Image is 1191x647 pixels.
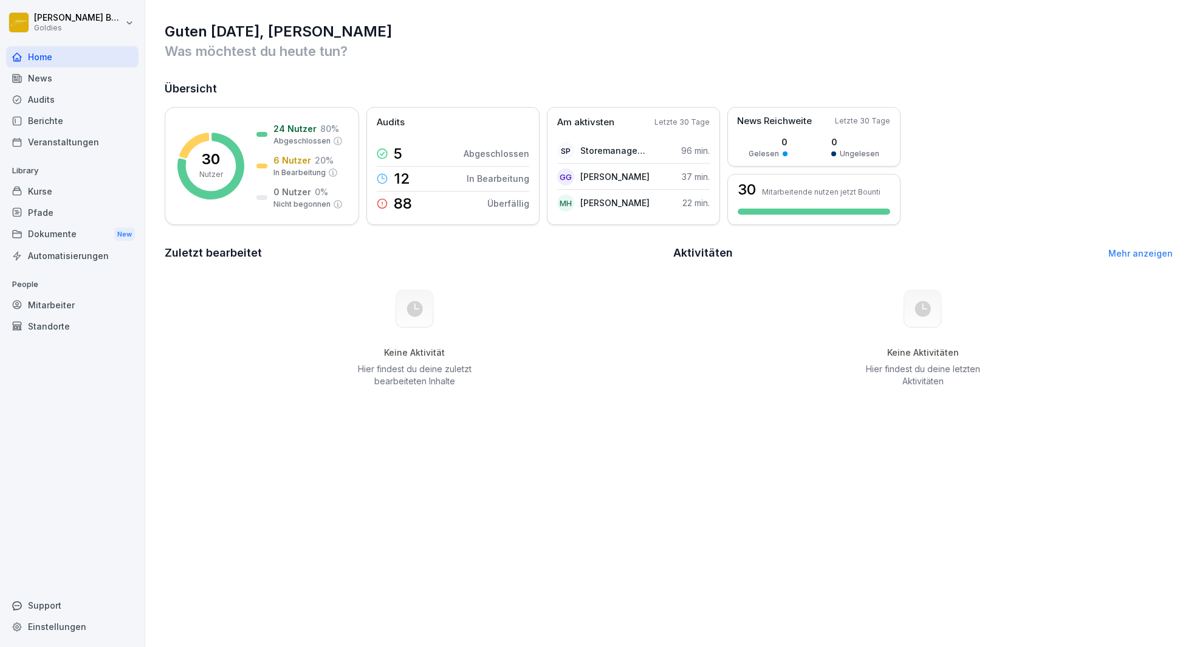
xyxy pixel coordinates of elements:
h3: 30 [738,182,756,197]
h5: Keine Aktivitäten [862,347,984,358]
p: Hier findest du deine zuletzt bearbeiteten Inhalte [353,363,476,387]
a: Einstellungen [6,616,139,637]
a: Automatisierungen [6,245,139,266]
a: Veranstaltungen [6,131,139,153]
a: Standorte [6,316,139,337]
p: Goldies [34,24,123,32]
p: 5 [394,147,402,161]
p: Storemanagement [GEOGRAPHIC_DATA] [580,144,650,157]
a: Mitarbeiter [6,294,139,316]
div: Dokumente [6,223,139,246]
p: 96 min. [681,144,710,157]
p: Abgeschlossen [464,147,529,160]
h5: Keine Aktivität [353,347,476,358]
p: People [6,275,139,294]
p: Gelesen [749,148,779,159]
p: 0 [831,136,879,148]
p: Abgeschlossen [273,136,331,147]
div: SP [557,142,574,159]
p: In Bearbeitung [467,172,529,185]
a: Pfade [6,202,139,223]
h2: Zuletzt bearbeitet [165,244,665,261]
p: Ungelesen [840,148,879,159]
div: GG [557,168,574,185]
a: Audits [6,89,139,110]
a: Mehr anzeigen [1108,248,1173,258]
p: [PERSON_NAME] [580,196,650,209]
p: 0 Nutzer [273,185,311,198]
p: 80 % [320,122,339,135]
p: 37 min. [682,170,710,183]
p: Letzte 30 Tage [654,117,710,128]
div: MH [557,195,574,212]
p: Nicht begonnen [273,199,331,210]
p: Library [6,161,139,181]
p: 6 Nutzer [273,154,311,167]
p: 20 % [315,154,334,167]
h1: Guten [DATE], [PERSON_NAME] [165,22,1173,41]
p: Überfällig [487,197,529,210]
p: Audits [377,116,405,130]
a: DokumenteNew [6,223,139,246]
p: [PERSON_NAME] [580,170,650,183]
p: Letzte 30 Tage [835,116,890,126]
div: Support [6,595,139,616]
h2: Aktivitäten [673,244,733,261]
p: Mitarbeitende nutzen jetzt Bounti [762,187,880,196]
div: New [114,227,135,241]
p: Was möchtest du heute tun? [165,41,1173,61]
p: News Reichweite [737,114,812,128]
p: 0 [749,136,788,148]
a: News [6,67,139,89]
p: Hier findest du deine letzten Aktivitäten [862,363,984,387]
p: In Bearbeitung [273,167,326,178]
a: Home [6,46,139,67]
p: [PERSON_NAME] Buhren [34,13,123,23]
p: 88 [394,196,412,211]
p: 12 [394,171,410,186]
p: Am aktivsten [557,116,614,130]
p: 22 min. [682,196,710,209]
p: 0 % [315,185,328,198]
p: 30 [202,152,220,167]
a: Berichte [6,110,139,131]
a: Kurse [6,181,139,202]
h2: Übersicht [165,80,1173,97]
p: Nutzer [199,169,223,180]
p: 24 Nutzer [273,122,317,135]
